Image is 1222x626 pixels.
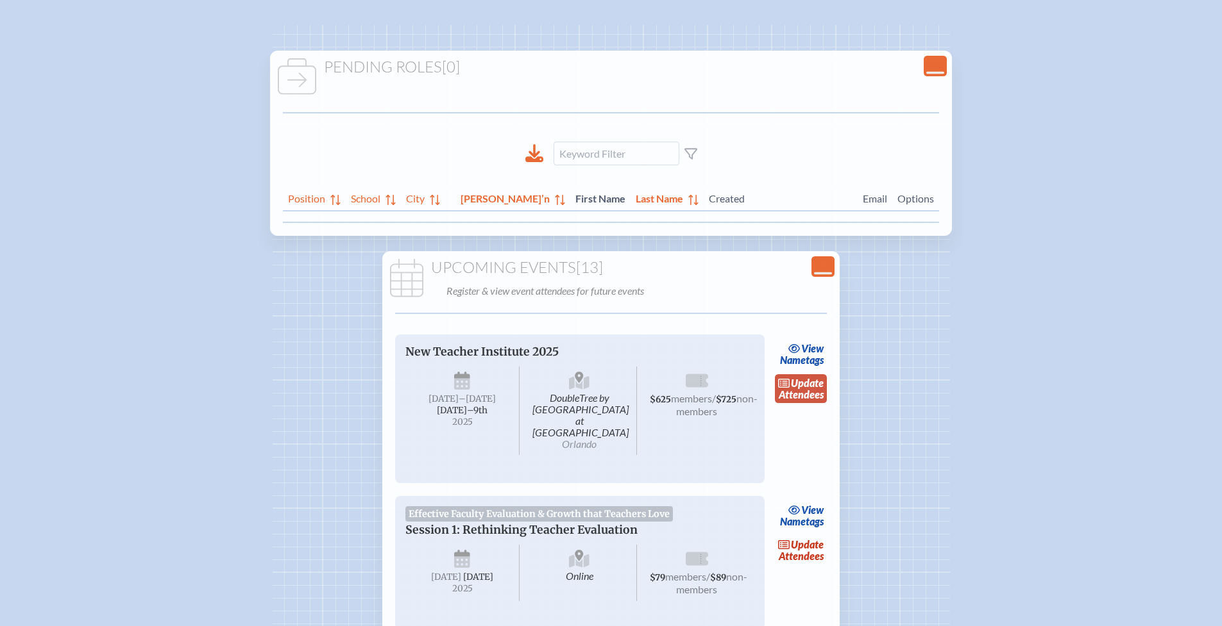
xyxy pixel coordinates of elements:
span: members [665,570,706,582]
span: School [351,190,380,205]
span: $625 [650,394,671,405]
span: $79 [650,572,665,583]
span: members [671,392,712,404]
p: Session 1: Rethinking Teacher Evaluation [405,523,729,537]
span: Last Name [636,190,683,205]
span: view [801,504,824,516]
span: 2025 [416,417,509,427]
span: [DATE] [431,572,461,582]
span: Position [288,190,325,205]
span: update [791,538,824,550]
span: Effective Faculty Evaluation & Growth that Teachers Love [405,506,674,522]
a: viewNametags [777,340,827,369]
span: [DATE]–⁠9th [437,405,488,416]
span: Created [709,190,853,205]
span: Email [863,190,887,205]
span: / [712,392,716,404]
span: non-members [676,392,758,417]
span: 2025 [416,584,509,593]
span: [DATE] [463,572,493,582]
input: Keyword Filter [554,142,679,165]
span: [13] [576,258,603,277]
span: Orlando [562,438,597,450]
div: Download to CSV [525,144,543,163]
span: Options [897,190,934,205]
span: First Name [575,190,625,205]
span: [0] [442,57,460,76]
a: updateAttendees [775,536,827,565]
span: [DATE] [429,393,459,404]
span: Online [522,545,637,601]
h1: Pending Roles [275,58,947,76]
span: update [791,377,824,389]
h1: Upcoming Events [387,259,835,277]
span: non-members [676,570,747,595]
span: / [706,570,710,582]
a: viewNametags [777,501,827,531]
span: DoubleTree by [GEOGRAPHIC_DATA] at [GEOGRAPHIC_DATA] [522,367,637,455]
p: New Teacher Institute 2025 [405,345,729,359]
a: updateAttendees [775,374,827,404]
span: $725 [716,394,736,405]
p: Register & view event attendees for future events [446,282,833,300]
span: –[DATE] [459,393,496,404]
span: City [406,190,425,205]
span: [PERSON_NAME]’n [461,190,550,205]
span: $89 [710,572,726,583]
span: view [801,342,824,354]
